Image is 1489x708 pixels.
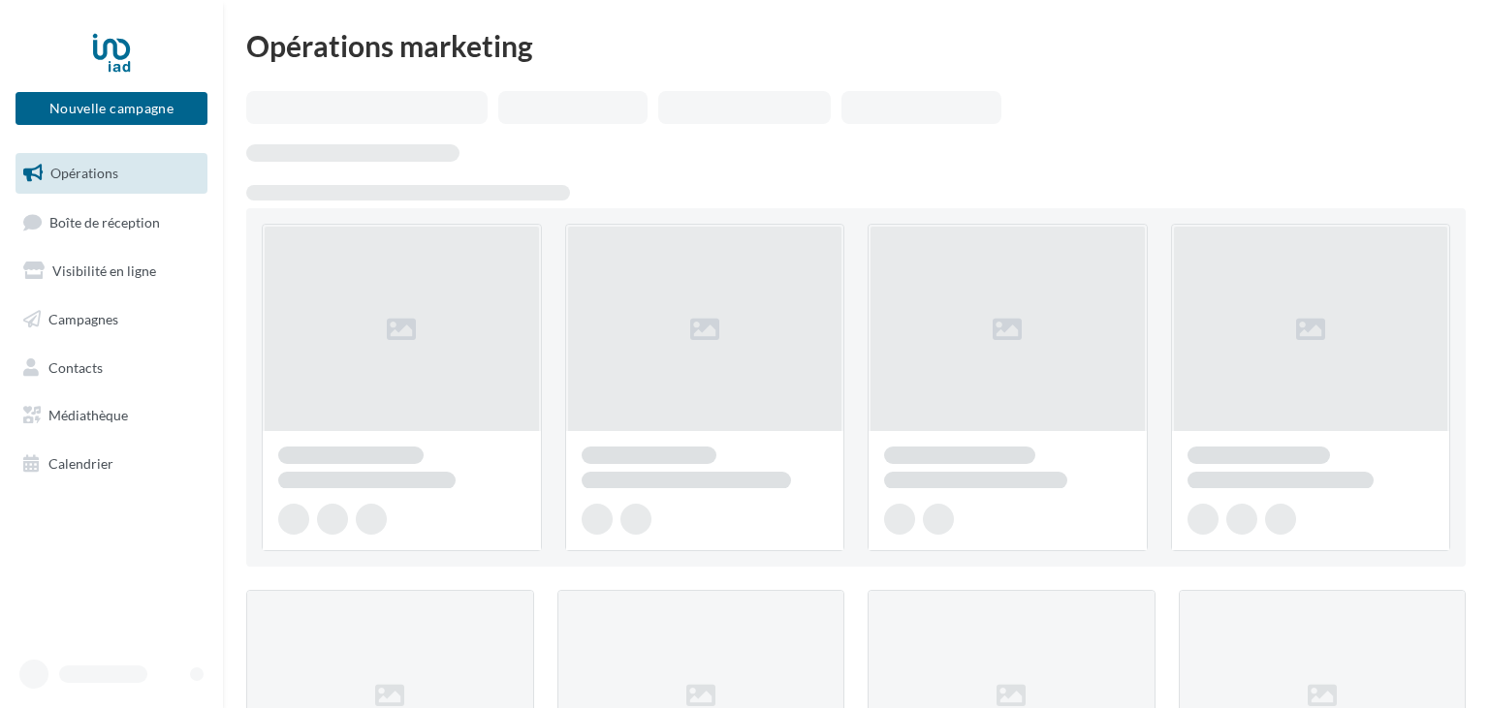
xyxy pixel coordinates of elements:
span: Calendrier [48,455,113,472]
button: Nouvelle campagne [16,92,207,125]
span: Médiathèque [48,407,128,423]
span: Boîte de réception [49,213,160,230]
a: Campagnes [12,299,211,340]
span: Opérations [50,165,118,181]
a: Opérations [12,153,211,194]
div: Opérations marketing [246,31,1466,60]
span: Campagnes [48,311,118,327]
span: Visibilité en ligne [52,262,156,279]
a: Contacts [12,348,211,388]
a: Visibilité en ligne [12,251,211,292]
span: Contacts [48,358,103,375]
a: Médiathèque [12,395,211,436]
a: Calendrier [12,444,211,484]
a: Boîte de réception [12,201,211,243]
